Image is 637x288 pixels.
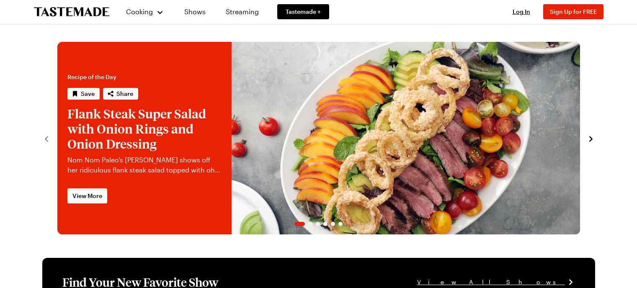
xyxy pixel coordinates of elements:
[34,7,109,17] a: To Tastemade Home Page
[116,90,133,98] span: Share
[72,192,102,200] span: View More
[126,2,164,22] button: Cooking
[417,278,575,287] a: View All Shows
[587,133,595,143] button: navigate to next item
[543,4,603,19] button: Sign Up for FREE
[308,222,312,226] span: Go to slide 2
[103,88,138,100] button: Share
[286,8,321,16] span: Tastemade +
[331,222,335,226] span: Go to slide 5
[42,133,51,143] button: navigate to previous item
[550,8,597,15] span: Sign Up for FREE
[277,4,329,19] a: Tastemade +
[67,188,107,203] a: View More
[338,222,343,226] span: Go to slide 6
[505,8,538,16] button: Log In
[67,88,100,100] button: Save recipe
[57,42,580,234] div: 1 / 6
[126,8,153,15] span: Cooking
[323,222,328,226] span: Go to slide 4
[417,278,565,287] span: View All Shows
[513,8,530,15] span: Log In
[294,222,305,226] span: Go to slide 1
[316,222,320,226] span: Go to slide 3
[81,90,95,98] span: Save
